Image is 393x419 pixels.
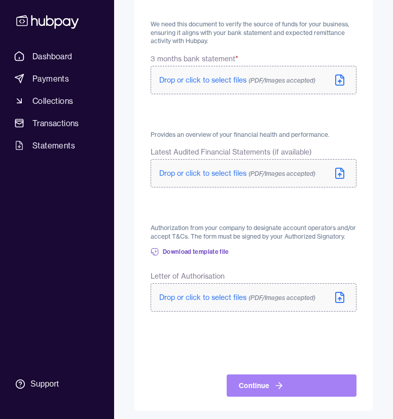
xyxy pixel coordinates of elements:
[163,248,229,256] span: Download template file
[10,373,104,395] a: Support
[227,374,356,397] button: Continue
[32,50,73,62] span: Dashboard
[159,293,315,302] span: Drop or click to select files
[10,92,104,110] a: Collections
[30,378,59,390] div: Support
[10,69,104,88] a: Payments
[151,224,356,241] p: Authorization from your company to designate account operators and/or accept T&Cs. The form must ...
[151,131,356,139] p: Provides an overview of your financial health and performance.
[151,271,225,281] span: Letter of Authorisation
[248,170,315,177] span: (PDF/Images accepted)
[32,95,73,107] span: Collections
[151,241,229,263] a: Download template file
[10,136,104,155] a: Statements
[10,114,104,132] a: Transactions
[151,54,238,64] span: 3 months bank statement
[159,169,315,178] span: Drop or click to select files
[32,139,75,151] span: Statements
[159,75,315,85] span: Drop or click to select files
[248,294,315,301] span: (PDF/Images accepted)
[32,117,79,129] span: Transactions
[248,77,315,84] span: (PDF/Images accepted)
[32,72,69,85] span: Payments
[10,47,104,65] a: Dashboard
[151,20,356,46] p: We need this document to verify the source of funds for your business, ensuring it aligns with yo...
[151,147,312,157] span: Latest Audited Financial Statements (if available)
